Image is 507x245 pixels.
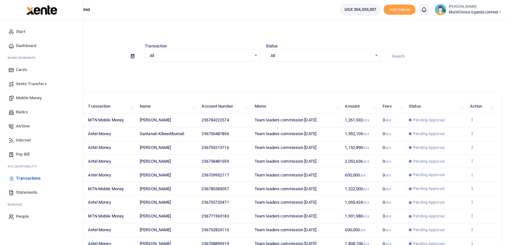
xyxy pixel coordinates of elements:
[140,227,171,232] span: [PERSON_NAME]
[413,200,445,205] span: Pending Approval
[11,202,23,207] span: anage
[363,132,369,136] small: UGX
[5,39,78,53] a: Dashboard
[255,145,316,150] span: Team leaders commission [DATE]
[386,51,502,62] input: Search
[379,100,405,113] th: Fees: activate to sort column ascending
[5,53,78,63] li: M
[385,228,391,232] small: UGX
[198,100,251,113] th: Account Number: activate to sort column ascending
[202,173,229,177] span: 256709952117
[16,29,25,35] span: Start
[202,145,229,150] span: 256755213716
[363,201,369,204] small: UGX
[202,131,229,136] span: 256700487856
[202,186,229,191] span: 256780385057
[363,118,369,122] small: UGX
[202,118,229,122] span: 256784222574
[88,145,111,150] span: Airtel Money
[385,215,391,218] small: UGX
[435,4,502,15] a: profile-user [PERSON_NAME] MultiChoice Uganda Limited
[363,146,369,150] small: UGX
[383,200,391,205] span: 0
[140,186,171,191] span: [PERSON_NAME]
[360,228,366,232] small: UGX
[150,53,251,59] span: All
[345,6,376,13] span: UGX 304,593,307
[5,185,78,200] a: Statements
[136,100,198,113] th: Name: activate to sort column ascending
[88,186,124,191] span: MTN Mobile Money
[5,77,78,91] a: Xente Transfers
[140,145,171,150] span: [PERSON_NAME]
[16,123,30,129] span: Airtime
[16,43,36,49] span: Dashboard
[413,117,445,123] span: Pending Approval
[383,173,391,177] span: 0
[255,186,316,191] span: Team leaders commission [DATE]
[24,69,502,76] p: Download
[16,213,29,220] span: People
[340,4,381,15] a: UGX 304,593,307
[140,214,171,218] span: [PERSON_NAME]
[5,63,78,77] a: Cards
[255,131,316,136] span: Team leaders commission [DATE]
[345,200,369,205] span: 1,095,424
[385,132,391,136] small: UGX
[413,172,445,178] span: Pending Approval
[5,119,78,133] a: Airtime
[255,200,316,205] span: Team leaders commission [DATE]
[255,159,316,164] span: Team leaders commission [DATE]
[413,131,445,137] span: Pending Approval
[385,187,391,191] small: UGX
[271,53,372,59] span: All
[140,173,171,177] span: [PERSON_NAME]
[413,227,445,233] span: Pending Approval
[383,145,391,150] span: 0
[255,214,316,218] span: Team leaders commission [DATE]
[341,100,379,113] th: Amount: activate to sort column ascending
[266,43,278,49] label: Status
[384,4,416,15] li: Toup your wallet
[26,5,57,15] img: logo-large
[435,4,446,15] img: profile-user
[16,175,41,182] span: Transactions
[202,214,229,218] span: 256771963183
[16,109,28,115] span: Banks
[345,118,369,122] span: 1,261,532
[5,161,78,171] li: Ac
[345,214,369,218] span: 1,931,980
[145,43,167,49] label: Transaction
[88,118,124,122] span: MTN Mobile Money
[449,4,502,10] small: [PERSON_NAME]
[88,131,111,136] span: Airtel Money
[88,200,111,205] span: Airtel Money
[384,4,416,15] span: Add money
[363,187,369,191] small: UGX
[383,186,391,191] span: 0
[385,160,391,163] small: UGX
[345,145,369,150] span: 1,152,890
[385,146,391,150] small: UGX
[88,227,111,232] span: Airtel Money
[384,7,416,12] a: Add money
[202,200,229,205] span: 256755720471
[26,7,57,12] a: logo-small logo-large logo-large
[383,159,391,164] span: 0
[16,189,37,196] span: Statements
[413,145,445,151] span: Pending Approval
[202,159,229,164] span: 256758481559
[140,118,171,122] span: [PERSON_NAME]
[88,173,111,177] span: Airtel Money
[466,100,496,113] th: Action: activate to sort column ascending
[383,118,391,122] span: 0
[5,25,78,39] a: Start
[5,171,78,185] a: Transactions
[16,81,47,87] span: Xente Transfers
[363,160,369,163] small: UGX
[405,100,466,113] th: Status: activate to sort column ascending
[363,215,369,218] small: UGX
[345,173,366,177] span: 600,000
[16,137,31,143] span: Internet
[16,67,27,73] span: Cards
